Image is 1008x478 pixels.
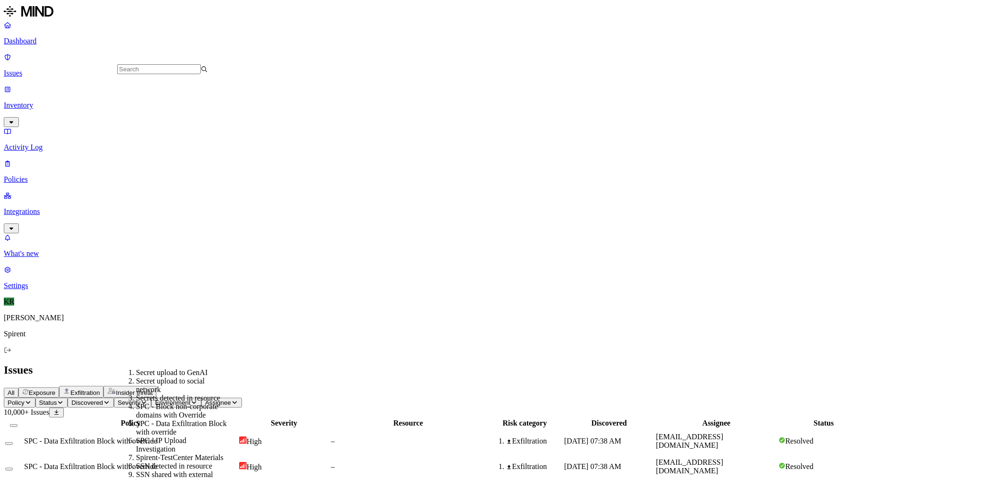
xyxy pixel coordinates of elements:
[4,191,1004,232] a: Integrations
[136,420,227,437] div: SPC - Data Exfiltration Block with override
[136,377,227,394] div: Secret upload to social network
[4,265,1004,290] a: Settings
[8,389,15,396] span: All
[779,437,785,444] img: status-resolved.svg
[4,69,1004,77] p: Issues
[785,437,814,445] span: Resolved
[5,442,13,445] button: Select row
[785,462,814,470] span: Resolved
[4,53,1004,77] a: Issues
[779,419,869,427] div: Status
[117,64,201,74] input: Search
[239,419,329,427] div: Severity
[136,437,227,454] div: SPC - IP Upload Investigation
[506,462,562,471] div: Exfiltration
[8,399,25,406] span: Policy
[4,282,1004,290] p: Settings
[4,4,53,19] img: MIND
[24,437,157,445] span: SPC - Data Exfiltration Block with override
[239,462,247,469] img: severity-high.svg
[506,437,562,445] div: Exfiltration
[4,408,49,416] span: 10,000+ Issues
[4,143,1004,152] p: Activity Log
[247,463,262,471] span: High
[136,403,227,420] div: SPC - Block non-corporate domains with Override
[487,419,562,427] div: Risk category
[4,21,1004,45] a: Dashboard
[205,399,231,406] span: Assignee
[5,468,13,470] button: Select row
[39,399,57,406] span: Status
[24,462,157,470] span: SPC - Data Exfiltration Block with override
[564,437,621,445] span: [DATE] 07:38 AM
[239,436,247,444] img: severity-high.svg
[71,399,103,406] span: Discovered
[656,458,723,475] span: [EMAIL_ADDRESS][DOMAIN_NAME]
[4,127,1004,152] a: Activity Log
[4,159,1004,184] a: Policies
[331,419,485,427] div: Resource
[4,364,1004,376] h2: Issues
[136,394,227,403] div: Secrets detected in resource
[4,37,1004,45] p: Dashboard
[564,462,621,470] span: [DATE] 07:38 AM
[4,298,14,306] span: KR
[136,369,227,377] div: Secret upload to GenAI
[4,4,1004,21] a: MIND
[656,433,723,449] span: [EMAIL_ADDRESS][DOMAIN_NAME]
[4,207,1004,216] p: Integrations
[331,462,335,470] span: –
[116,389,153,396] span: Insider threat
[779,462,785,469] img: status-resolved.svg
[331,437,335,445] span: –
[136,454,227,462] div: Spirent-TestCenter Materials
[4,330,1004,338] p: Spirent
[10,424,17,427] button: Select all
[4,101,1004,110] p: Inventory
[4,175,1004,184] p: Policies
[4,233,1004,258] a: What's new
[564,419,654,427] div: Discovered
[136,462,227,471] div: SSN detected in resource
[70,389,100,396] span: Exfiltration
[656,419,777,427] div: Assignee
[24,419,237,427] div: Policy
[4,85,1004,126] a: Inventory
[247,437,262,445] span: High
[4,249,1004,258] p: What's new
[29,389,55,396] span: Exposure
